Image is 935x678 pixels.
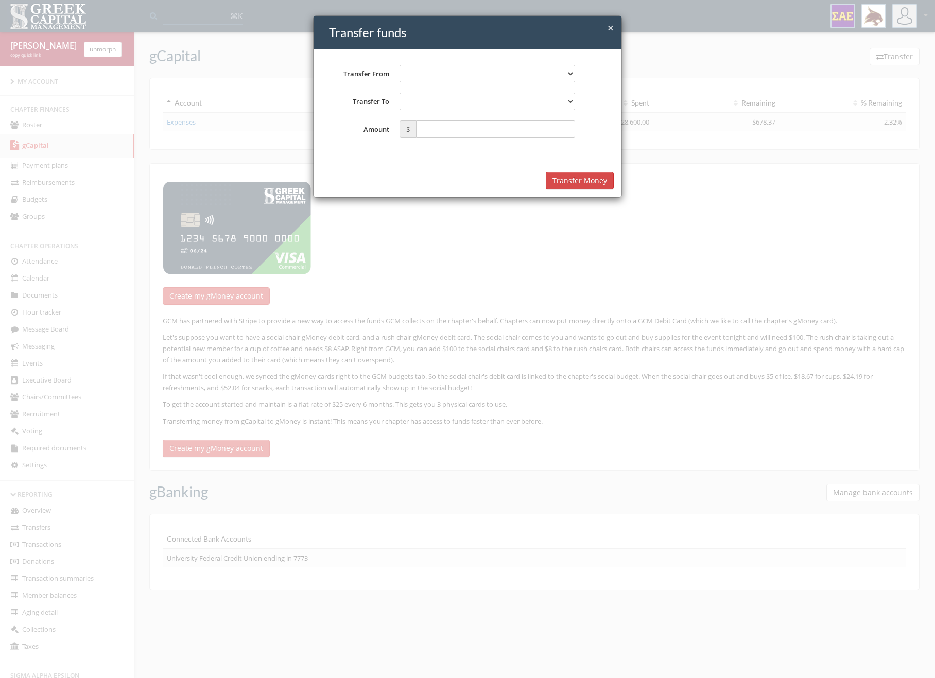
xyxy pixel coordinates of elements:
span: $ [400,120,416,138]
h4: Transfer funds [329,24,614,41]
button: Transfer Money [546,172,614,189]
label: Amount [321,120,394,138]
span: × [608,21,614,35]
label: Transfer To [321,93,394,110]
label: Transfer From [321,65,394,82]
